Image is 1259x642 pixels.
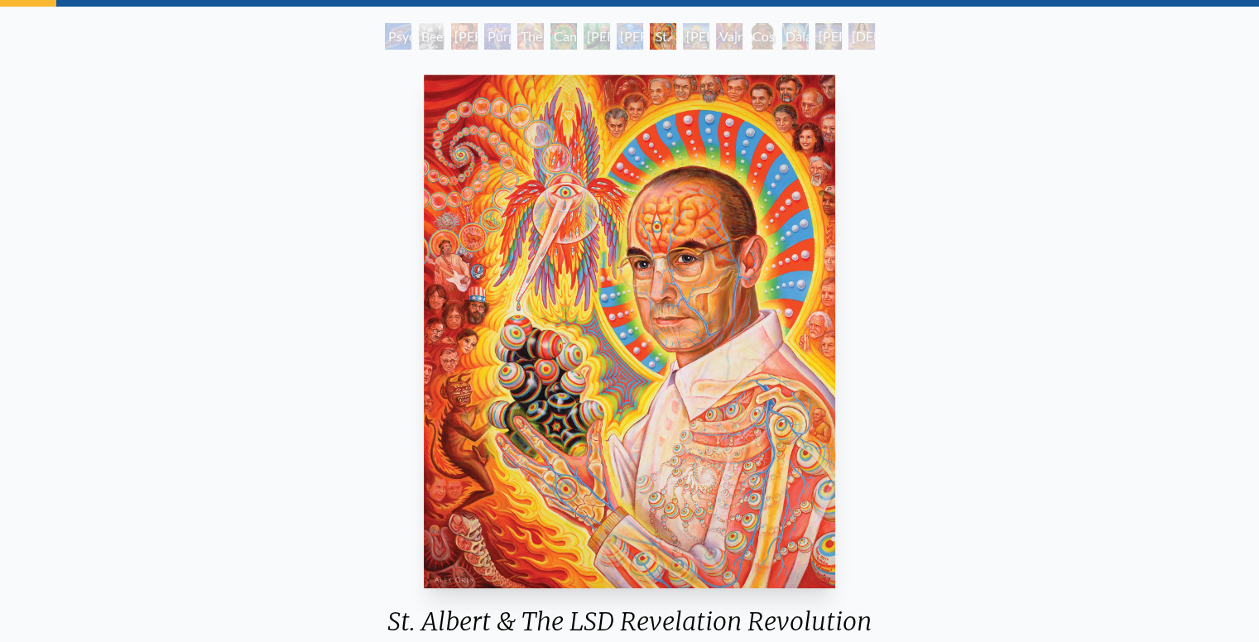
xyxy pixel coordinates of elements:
[815,23,842,50] div: [PERSON_NAME]
[683,23,709,50] div: [PERSON_NAME]
[517,23,544,50] div: The Shulgins and their Alchemical Angels
[584,23,610,50] div: [PERSON_NAME][US_STATE] - Hemp Farmer
[650,23,676,50] div: St. Albert & The LSD Revelation Revolution
[385,23,411,50] div: Psychedelic Healing
[418,23,444,50] div: Beethoven
[782,23,809,50] div: Dalai Lama
[484,23,511,50] div: Purple [DEMOGRAPHIC_DATA]
[749,23,776,50] div: Cosmic Christ
[716,23,742,50] div: Vajra Guru
[617,23,643,50] div: [PERSON_NAME] & the New Eleusis
[451,23,478,50] div: [PERSON_NAME] M.D., Cartographer of Consciousness
[424,74,836,588] img: St.-Albert-&-The-LSD-Revelation-Revolution-2006-Alex-Grey-watermarked.jpg
[848,23,875,50] div: [DEMOGRAPHIC_DATA]
[550,23,577,50] div: Cannabacchus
